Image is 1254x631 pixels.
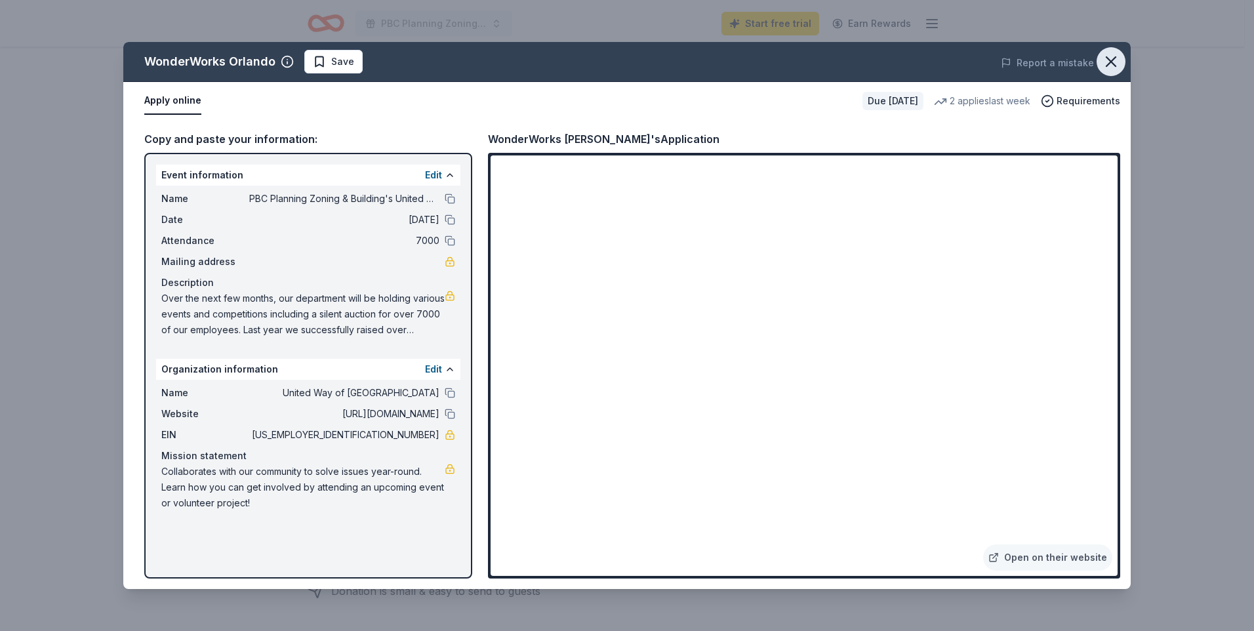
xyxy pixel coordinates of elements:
[161,212,249,228] span: Date
[425,361,442,377] button: Edit
[161,275,455,291] div: Description
[983,544,1112,571] a: Open on their website
[156,165,460,186] div: Event information
[488,131,719,148] div: WonderWorks [PERSON_NAME]'s Application
[161,254,249,270] span: Mailing address
[249,191,439,207] span: PBC Planning Zoning & Building's United Way Online Silent Auction
[144,131,472,148] div: Copy and paste your information:
[156,359,460,380] div: Organization information
[144,87,201,115] button: Apply online
[161,427,249,443] span: EIN
[161,385,249,401] span: Name
[249,385,439,401] span: United Way of [GEOGRAPHIC_DATA]
[144,51,275,72] div: WonderWorks Orlando
[934,93,1030,109] div: 2 applies last week
[161,464,445,511] span: Collaborates with our community to solve issues year-round. Learn how you can get involved by att...
[161,448,455,464] div: Mission statement
[161,291,445,338] span: Over the next few months, our department will be holding various events and competitions includin...
[862,92,923,110] div: Due [DATE]
[304,50,363,73] button: Save
[249,212,439,228] span: [DATE]
[161,406,249,422] span: Website
[331,54,354,70] span: Save
[425,167,442,183] button: Edit
[161,191,249,207] span: Name
[249,233,439,249] span: 7000
[1001,55,1094,71] button: Report a mistake
[249,406,439,422] span: [URL][DOMAIN_NAME]
[161,233,249,249] span: Attendance
[249,427,439,443] span: [US_EMPLOYER_IDENTIFICATION_NUMBER]
[1041,93,1120,109] button: Requirements
[1057,93,1120,109] span: Requirements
